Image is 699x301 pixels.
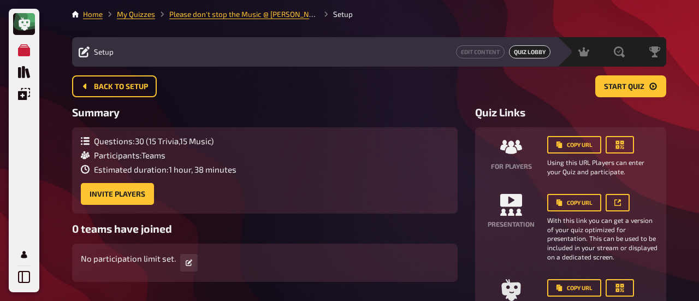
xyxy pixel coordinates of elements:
[94,48,114,56] span: Setup
[488,220,535,228] h4: Presentation
[13,61,35,83] a: Quiz Sammlung
[72,222,458,235] h3: 0 teams have joined
[547,279,601,297] button: Copy URL
[547,194,601,211] button: Copy URL
[319,9,353,20] li: Setup
[72,106,458,119] h3: Summary
[604,83,644,91] span: Start Quiz
[13,83,35,105] a: Einblendungen
[72,75,157,97] button: Back to setup
[491,162,532,170] h4: For players
[595,75,666,97] button: Start Quiz
[83,10,103,19] a: Home
[169,10,394,19] a: Please don't stop the Music @ [PERSON_NAME][GEOGRAPHIC_DATA]
[83,9,103,20] li: Home
[117,10,155,19] a: My Quizzes
[94,83,148,91] span: Back to setup
[509,45,550,58] span: Quiz Lobby
[475,106,666,119] h3: Quiz Links
[456,45,505,58] a: Edit Content
[103,9,155,20] li: My Quizzes
[81,136,236,146] div: Questions : 30 ( 15 Trivia , 15 Music )
[547,136,601,154] button: Copy URL
[94,164,236,174] span: Estimated duration : 1 hour, 38 minutes
[547,216,657,262] small: With this link you can get a version of your quiz optimized for presentation. This can be used to...
[13,244,35,265] a: Mein Konto
[81,183,154,205] button: Invite Players
[94,150,165,160] span: Participants : Teams
[13,39,35,61] a: Meine Quizze
[155,9,319,20] li: Please don't stop the Music @ Pappala Pub
[81,252,176,265] p: No participation limit set.
[547,158,657,176] small: Using this URL Players can enter your Quiz and participate.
